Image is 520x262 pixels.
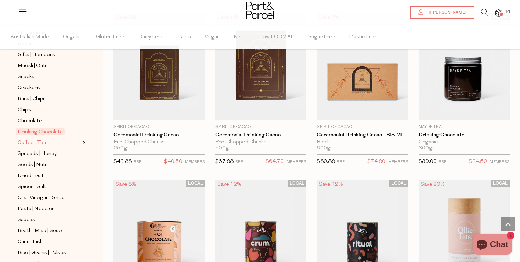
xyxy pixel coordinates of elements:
span: Seeds | Nuts [18,161,48,169]
div: Save 12% [215,180,243,189]
span: LOCAL [491,180,510,187]
p: Mayde Tea [419,124,510,130]
a: Cans | Fish [18,238,80,246]
button: Expand/Collapse Coffee | Tea [80,138,85,147]
span: Muesli | Oats [18,62,48,70]
div: Pre-Chopped Chunks [113,139,205,145]
a: Drinking Chocolate [18,128,80,136]
a: Ceremonial Drinking Cacao [215,132,307,138]
a: Coffee | Tea [18,138,80,147]
span: Broth | Miso | Soup [18,227,62,235]
span: Chocolate [18,117,42,125]
a: Crackers [18,84,80,92]
a: Spreads | Honey [18,149,80,158]
a: Rice | Grains | Pulses [18,249,80,257]
div: Block [317,139,408,145]
span: 600g [317,145,331,151]
img: Ceremonial Drinking Cacao [215,13,307,120]
a: Pasta | Noodles [18,205,80,213]
small: RRP [337,160,345,164]
img: Part&Parcel [246,2,274,19]
a: Gifts | Hampers [18,51,80,59]
small: RRP [438,160,446,164]
a: Ceremonial Drinking Cacao - BIS MID SEPT [317,132,408,138]
span: $39.00 [419,159,437,164]
a: Sauces [18,216,80,224]
small: MEMBERS [286,160,306,164]
a: Oils | Vinegar | Ghee [18,193,80,202]
span: Hi [PERSON_NAME] [425,10,466,15]
a: Hi [PERSON_NAME] [410,6,474,19]
div: Pre-Chopped Chunks [215,139,307,145]
a: Chocolate [18,117,80,125]
span: Gifts | Hampers [18,51,55,59]
span: $34.50 [469,157,487,166]
span: Low FODMAP [259,25,294,49]
span: Bars | Chips [18,95,46,103]
a: Broth | Miso | Soup [18,227,80,235]
div: Save 20% [419,180,447,189]
div: Organic [419,139,510,145]
span: LOCAL [186,180,205,187]
a: Ceremonial Drinking Cacao [113,132,205,138]
a: Bars | Chips [18,95,80,103]
a: Drinking Chocolate [419,132,510,138]
a: Spices | Salt [18,182,80,191]
a: Muesli | Oats [18,62,80,70]
span: $40.50 [164,157,182,166]
span: Oils | Vinegar | Ghee [18,194,65,202]
small: MEMBERS [185,160,205,164]
span: $80.88 [317,159,335,164]
span: Spreads | Honey [18,150,57,158]
span: Sugar Free [308,25,335,49]
span: Gluten Free [96,25,124,49]
a: 14 [495,9,502,17]
span: Drinking Chocolate [16,128,65,135]
span: Sauces [18,216,35,224]
span: Paleo [177,25,191,49]
span: Chips [18,106,31,114]
span: 500g [215,145,229,151]
span: $74.80 [367,157,386,166]
a: Chips [18,106,80,114]
span: $43.88 [113,159,132,164]
div: Save 8% [113,180,138,189]
small: MEMBERS [490,160,510,164]
img: Ceremonial Drinking Cacao [113,13,205,120]
span: Keto [234,25,246,49]
span: Dairy Free [138,25,164,49]
span: $64.70 [266,157,284,166]
span: Australian Made [11,25,49,49]
span: Organic [63,25,82,49]
span: Coffee | Tea [18,139,46,147]
span: Vegan [205,25,220,49]
span: $67.88 [215,159,234,164]
span: 300g [419,145,432,151]
p: Spirit of Cacao [215,124,307,130]
img: Drinking Chocolate [419,13,510,120]
span: Dried Fruit [18,172,44,180]
div: Save 12% [317,180,345,189]
span: 250g [113,145,127,151]
small: RRP [133,160,141,164]
p: Spirit of Cacao [113,124,205,130]
span: Spices | Salt [18,183,46,191]
span: 14 [503,9,512,15]
a: Seeds | Nuts [18,160,80,169]
img: Ceremonial Drinking Cacao - BIS MID SEPT [317,13,408,120]
span: Plastic Free [349,25,378,49]
span: LOCAL [288,180,306,187]
a: Dried Fruit [18,171,80,180]
span: LOCAL [389,180,408,187]
span: Snacks [18,73,34,81]
small: RRP [235,160,243,164]
a: Snacks [18,73,80,81]
small: MEMBERS [388,160,408,164]
inbox-online-store-chat: Shopify online store chat [470,234,514,256]
span: Cans | Fish [18,238,43,246]
p: Spirit of Cacao [317,124,408,130]
span: Crackers [18,84,40,92]
span: Rice | Grains | Pulses [18,249,66,257]
span: Pasta | Noodles [18,205,55,213]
